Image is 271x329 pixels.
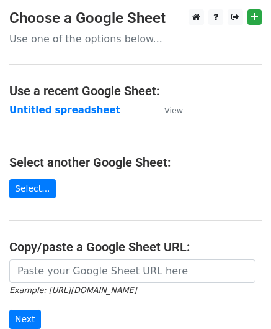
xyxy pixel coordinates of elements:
p: Use one of the options below... [9,32,262,45]
a: Select... [9,179,56,198]
h3: Choose a Google Sheet [9,9,262,27]
a: Untitled spreadsheet [9,104,120,116]
small: View [164,106,183,115]
small: Example: [URL][DOMAIN_NAME] [9,285,136,295]
input: Paste your Google Sheet URL here [9,259,255,283]
h4: Use a recent Google Sheet: [9,83,262,98]
a: View [152,104,183,116]
input: Next [9,310,41,329]
h4: Select another Google Sheet: [9,155,262,170]
h4: Copy/paste a Google Sheet URL: [9,239,262,254]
